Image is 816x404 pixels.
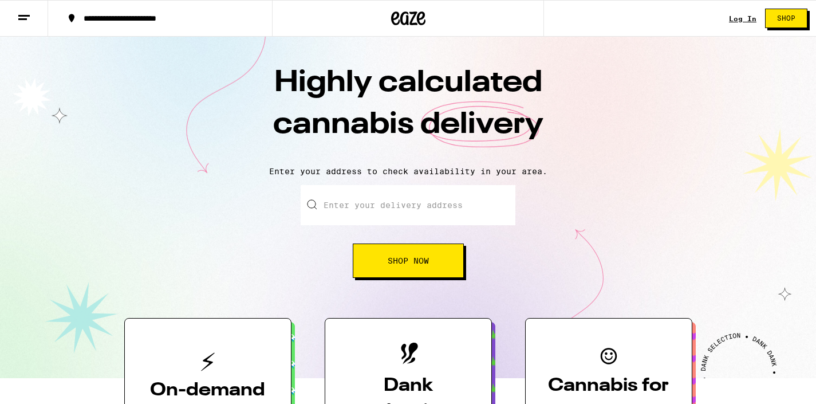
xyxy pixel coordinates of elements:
span: Shop Now [388,257,429,265]
p: Enter your address to check availability in your area. [11,167,805,176]
button: Shop [765,9,807,28]
input: Enter your delivery address [301,185,515,225]
button: Shop Now [353,244,464,278]
a: Log In [729,15,756,22]
a: Shop [756,9,816,28]
h1: Highly calculated cannabis delivery [208,62,609,158]
span: Shop [777,15,795,22]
